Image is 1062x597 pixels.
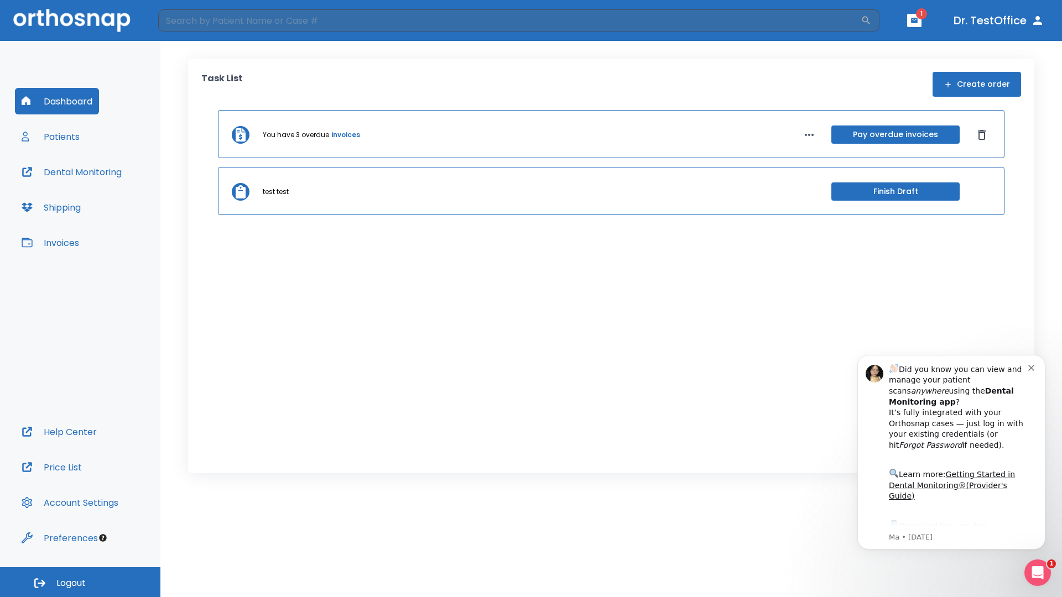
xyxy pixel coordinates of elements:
[188,24,196,33] button: Dismiss notification
[1047,559,1056,568] span: 1
[15,454,88,480] button: Price List
[13,9,131,32] img: Orthosnap
[15,525,105,551] button: Preferences
[48,183,147,203] a: App Store
[841,338,1062,567] iframe: Intercom notifications message
[158,9,861,32] input: Search by Patient Name or Case #
[56,577,86,589] span: Logout
[201,72,243,97] p: Task List
[263,187,289,197] p: test test
[831,125,960,144] button: Pay overdue invoices
[933,72,1021,97] button: Create order
[331,130,360,140] a: invoices
[916,8,927,19] span: 1
[15,123,86,150] button: Patients
[15,418,103,445] button: Help Center
[48,194,188,204] p: Message from Ma, sent 2w ago
[973,126,991,144] button: Dismiss
[15,229,86,256] button: Invoices
[98,533,108,543] div: Tooltip anchor
[15,159,128,185] button: Dental Monitoring
[15,489,125,516] button: Account Settings
[831,182,960,201] button: Finish Draft
[949,11,1049,30] button: Dr. TestOffice
[1024,559,1051,586] iframe: Intercom live chat
[15,88,99,114] button: Dashboard
[263,130,329,140] p: You have 3 overdue
[48,180,188,237] div: Download the app: | ​ Let us know if you need help getting started!
[15,194,87,221] button: Shipping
